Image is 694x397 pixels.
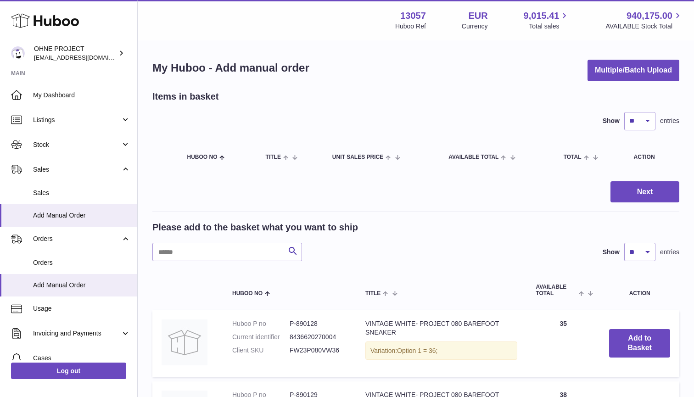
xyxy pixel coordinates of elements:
span: Add Manual Order [33,211,130,220]
span: 9,015.41 [524,10,560,22]
a: 9,015.41 Total sales [524,10,570,31]
a: 940,175.00 AVAILABLE Stock Total [605,10,683,31]
label: Show [603,117,620,125]
span: Orders [33,235,121,243]
img: support@ohneproject.com [11,46,25,60]
span: Option 1 = 36; [397,347,437,354]
span: Listings [33,116,121,124]
span: AVAILABLE Total [448,154,498,160]
span: AVAILABLE Total [536,284,576,296]
div: OHNE PROJECT [34,45,117,62]
div: Action [634,154,670,160]
span: entries [660,117,679,125]
span: AVAILABLE Stock Total [605,22,683,31]
th: Action [600,275,679,305]
button: Add to Basket [609,329,670,358]
span: Total [564,154,582,160]
dd: P-890128 [290,319,347,328]
span: Total sales [529,22,570,31]
span: Sales [33,189,130,197]
dt: Huboo P no [232,319,290,328]
span: Cases [33,354,130,363]
strong: 13057 [400,10,426,22]
span: Title [266,154,281,160]
span: Huboo no [232,291,263,296]
span: Add Manual Order [33,281,130,290]
dd: 8436620270004 [290,333,347,341]
div: Huboo Ref [395,22,426,31]
span: Invoicing and Payments [33,329,121,338]
button: Next [610,181,679,203]
span: Sales [33,165,121,174]
td: 35 [526,310,600,377]
span: Usage [33,304,130,313]
span: Orders [33,258,130,267]
div: Variation: [365,341,517,360]
td: VINTAGE WHITE- PROJECT 080 BAREFOOT SNEAKER [356,310,526,377]
span: My Dashboard [33,91,130,100]
h2: Please add to the basket what you want to ship [152,221,358,234]
dt: Client SKU [232,346,290,355]
span: 940,175.00 [627,10,672,22]
h1: My Huboo - Add manual order [152,61,309,75]
label: Show [603,248,620,257]
img: VINTAGE WHITE- PROJECT 080 BAREFOOT SNEAKER [162,319,207,365]
span: Stock [33,140,121,149]
dd: FW23P080VW36 [290,346,347,355]
a: Log out [11,363,126,379]
span: [EMAIL_ADDRESS][DOMAIN_NAME] [34,54,135,61]
h2: Items in basket [152,90,219,103]
dt: Current identifier [232,333,290,341]
div: Currency [462,22,488,31]
strong: EUR [468,10,487,22]
button: Multiple/Batch Upload [588,60,679,81]
span: Title [365,291,381,296]
span: Unit Sales Price [332,154,383,160]
span: entries [660,248,679,257]
span: Huboo no [187,154,217,160]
